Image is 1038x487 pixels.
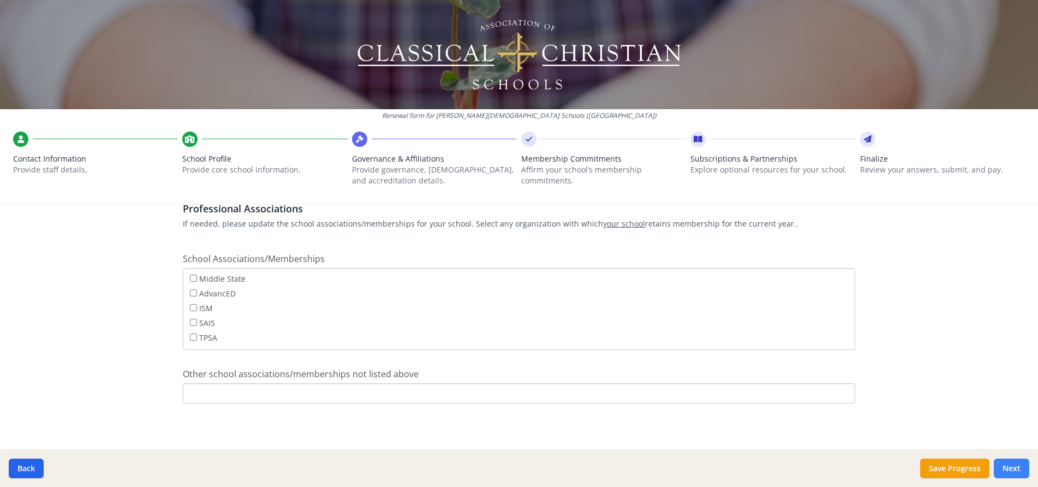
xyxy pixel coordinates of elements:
span: Membership Commitments [521,153,686,164]
span: Subscriptions & Partnerships [690,153,855,164]
button: Back [9,459,44,478]
input: Middle State [190,275,197,282]
p: Provide staff details. [13,164,178,175]
label: AdvancED [190,287,236,299]
span: School Associations/Memberships [183,253,325,265]
u: your school [603,218,645,229]
input: ISM [190,304,197,311]
label: SAIS [190,317,215,329]
span: School Profile [182,153,347,164]
label: TPSA [190,331,217,343]
p: Affirm your school’s membership commitments. [521,164,686,186]
span: Other school associations/memberships not listed above [183,368,419,380]
input: AdvancED [190,289,197,296]
input: TPSA [190,334,197,341]
img: Logo [356,16,683,93]
button: Save Progress [920,459,989,478]
span: Contact Information [13,153,178,164]
p: Provide governance, [DEMOGRAPHIC_DATA], and accreditation details. [352,164,517,186]
p: Provide core school information. [182,164,347,175]
label: ISM [190,302,213,314]
span: Finalize [860,153,1025,164]
button: Next [994,459,1029,478]
p: Review your answers, submit, and pay. [860,164,1025,175]
label: Middle State [190,272,246,284]
p: Explore optional resources for your school. [690,164,855,175]
span: Governance & Affiliations [352,153,517,164]
p: If needed, please update the school associations/memberships for your school. Select any organiza... [183,218,855,229]
input: SAIS [190,319,197,326]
